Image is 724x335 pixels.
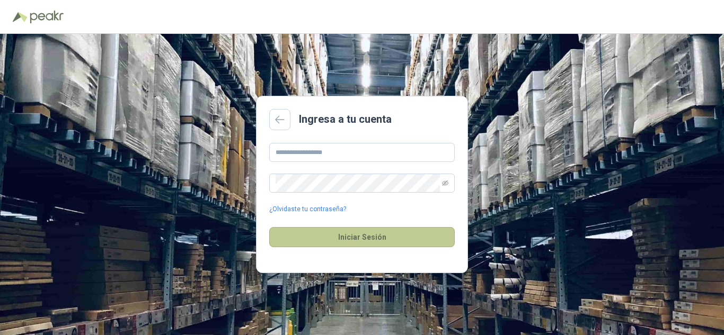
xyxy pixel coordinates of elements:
img: Logo [13,12,28,22]
img: Peakr [30,11,64,23]
span: eye-invisible [442,180,448,186]
button: Iniciar Sesión [269,227,455,247]
a: ¿Olvidaste tu contraseña? [269,204,346,214]
h2: Ingresa a tu cuenta [299,111,392,128]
